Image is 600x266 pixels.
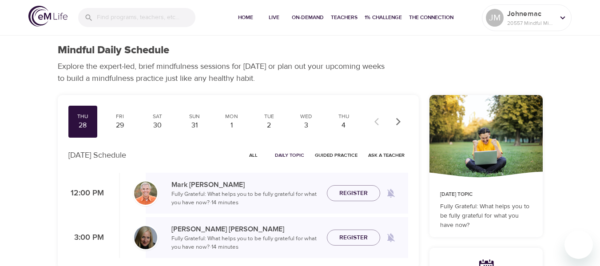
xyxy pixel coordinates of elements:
[72,120,94,131] div: 28
[258,113,280,120] div: Tue
[507,19,554,27] p: 20557 Mindful Minutes
[239,148,268,162] button: All
[339,232,368,243] span: Register
[221,120,243,131] div: 1
[68,149,126,161] p: [DATE] Schedule
[440,191,532,199] p: [DATE] Topic
[315,151,358,159] span: Guided Practice
[271,148,308,162] button: Daily Topic
[134,226,157,249] img: Diane_Renz-min.jpg
[333,113,355,120] div: Thu
[171,234,320,252] p: Fully Grateful: What helps you to be fully grateful for what you have now? · 14 minutes
[311,148,361,162] button: Guided Practice
[68,187,104,199] p: 12:00 PM
[97,8,195,27] input: Find programs, teachers, etc...
[146,113,168,120] div: Sat
[365,148,408,162] button: Ask a Teacher
[221,113,243,120] div: Mon
[295,120,318,131] div: 3
[440,202,532,230] p: Fully Grateful: What helps you to be fully grateful for what you have now?
[292,13,324,22] span: On-Demand
[109,113,131,120] div: Fri
[134,182,157,205] img: Mark_Pirtle-min.jpg
[295,113,318,120] div: Wed
[171,224,320,234] p: [PERSON_NAME] [PERSON_NAME]
[275,151,304,159] span: Daily Topic
[146,120,168,131] div: 30
[258,120,280,131] div: 2
[331,13,358,22] span: Teachers
[183,113,206,120] div: Sun
[564,230,593,259] iframe: Button to launch messaging window
[28,6,68,27] img: logo
[486,9,504,27] div: JM
[380,183,401,204] span: Remind me when a class goes live every Thursday at 12:00 PM
[109,120,131,131] div: 29
[365,13,402,22] span: 1% Challenge
[507,8,554,19] p: Johnemac
[235,13,256,22] span: Home
[243,151,264,159] span: All
[368,151,405,159] span: Ask a Teacher
[409,13,453,22] span: The Connection
[171,190,320,207] p: Fully Grateful: What helps you to be fully grateful for what you have now? · 14 minutes
[58,60,391,84] p: Explore the expert-led, brief mindfulness sessions for [DATE] or plan out your upcoming weeks to ...
[263,13,285,22] span: Live
[333,120,355,131] div: 4
[327,185,380,202] button: Register
[72,113,94,120] div: Thu
[380,227,401,248] span: Remind me when a class goes live every Thursday at 3:00 PM
[68,232,104,244] p: 3:00 PM
[339,188,368,199] span: Register
[58,44,169,57] h1: Mindful Daily Schedule
[327,230,380,246] button: Register
[171,179,320,190] p: Mark [PERSON_NAME]
[183,120,206,131] div: 31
